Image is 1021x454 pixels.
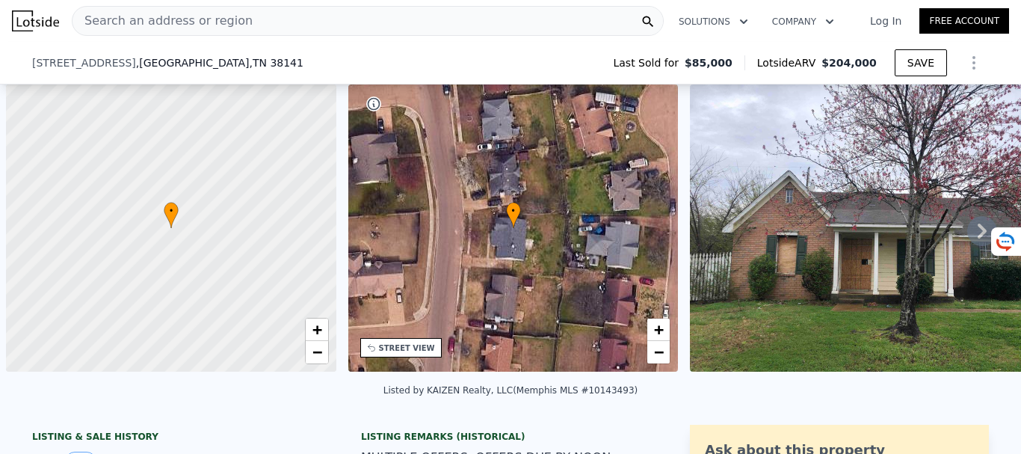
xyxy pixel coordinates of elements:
[667,8,760,35] button: Solutions
[757,55,821,70] span: Lotside ARV
[685,55,732,70] span: $85,000
[12,10,59,31] img: Lotside
[312,343,321,361] span: −
[506,202,521,228] div: •
[959,48,989,78] button: Show Options
[654,320,664,339] span: +
[249,57,303,69] span: , TN 38141
[32,431,331,446] div: LISTING & SALE HISTORY
[760,8,846,35] button: Company
[312,320,321,339] span: +
[32,55,136,70] span: [STREET_ADDRESS]
[919,8,1009,34] a: Free Account
[821,57,877,69] span: $204,000
[852,13,919,28] a: Log In
[306,319,328,341] a: Zoom in
[613,55,685,70] span: Last Sold for
[647,319,670,341] a: Zoom in
[379,343,435,354] div: STREET VIEW
[361,431,660,443] div: Listing Remarks (Historical)
[73,12,253,30] span: Search an address or region
[136,55,303,70] span: , [GEOGRAPHIC_DATA]
[506,204,521,218] span: •
[895,49,947,76] button: SAVE
[164,202,179,228] div: •
[383,385,638,396] div: Listed by KAIZEN Realty, LLC (Memphis MLS #10143493)
[647,341,670,363] a: Zoom out
[164,204,179,218] span: •
[654,343,664,361] span: −
[306,341,328,363] a: Zoom out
